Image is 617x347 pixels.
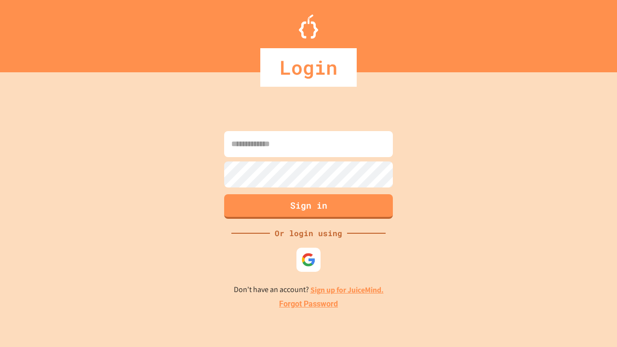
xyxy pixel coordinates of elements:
[234,284,384,296] p: Don't have an account?
[260,48,357,87] div: Login
[301,253,316,267] img: google-icon.svg
[224,194,393,219] button: Sign in
[270,227,347,239] div: Or login using
[299,14,318,39] img: Logo.svg
[310,285,384,295] a: Sign up for JuiceMind.
[279,298,338,310] a: Forgot Password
